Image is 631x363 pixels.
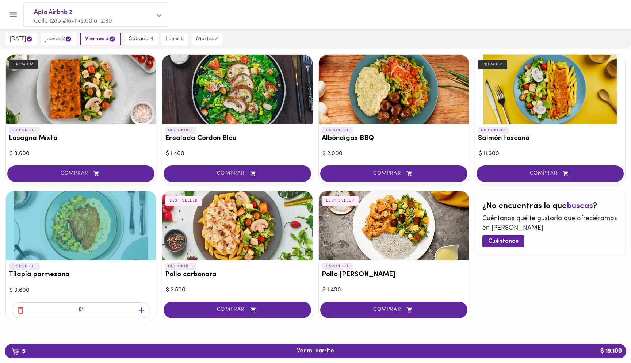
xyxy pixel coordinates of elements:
[165,135,309,142] h3: Ensalada Cordon Bleu
[164,165,311,182] button: COMPRAR
[166,150,309,158] div: $ 1.400
[41,33,76,45] button: jueves 2
[488,238,519,245] span: Cuéntanos
[165,127,196,134] p: DISPONIBLE
[475,55,625,124] div: Salmón toscana
[6,191,156,260] div: Tilapia parmesana
[9,127,40,134] p: DISPONIBLE
[166,286,309,294] div: $ 2.500
[79,306,84,314] p: 01
[125,33,158,45] button: sábado 4
[486,171,615,177] span: COMPRAR
[9,135,153,142] h3: Lasagna Mixta
[165,263,196,270] p: DISPONIBLE
[329,171,458,177] span: COMPRAR
[162,191,312,260] div: Pollo carbonara
[173,307,302,313] span: COMPRAR
[164,302,311,318] button: COMPRAR
[589,321,624,356] iframe: Messagebird Livechat Widget
[162,55,312,124] div: Ensalada Cordon Bleu
[319,191,469,260] div: Pollo Tikka Massala
[478,127,509,134] p: DISPONIBLE
[482,235,524,247] button: Cuéntanos
[322,150,465,158] div: $ 2.000
[319,55,469,124] div: Albóndigas BBQ
[129,36,153,42] span: sábado 4
[478,135,622,142] h3: Salmón toscana
[34,18,112,24] span: Calle 128b #18-11 • 9:00 a 12:30
[322,263,353,270] p: DISPONIBLE
[80,33,121,45] button: viernes 3
[478,60,508,69] div: PREMIUM
[329,307,458,313] span: COMPRAR
[322,127,353,134] p: DISPONIBLE
[10,35,33,42] span: [DATE]
[34,8,152,17] span: Apto Airbnb 2
[16,171,145,177] span: COMPRAR
[322,196,359,206] div: BEST SELLER
[6,55,156,124] div: Lasagna Mixta
[482,202,618,211] h2: ¿No encuentras lo que ?
[7,347,30,356] b: 5
[192,33,222,45] button: martes 7
[173,171,302,177] span: COMPRAR
[9,150,152,158] div: $ 3.600
[85,35,116,42] span: viernes 3
[9,60,38,69] div: PREMIUM
[9,271,153,279] h3: Tilapia parmesana
[320,165,467,182] button: COMPRAR
[165,271,309,279] h3: Pollo carbonara
[479,150,622,158] div: $ 11.300
[5,33,37,45] button: [DATE]
[320,302,467,318] button: COMPRAR
[322,271,466,279] h3: Pollo [PERSON_NAME]
[9,263,40,270] p: DISPONIBLE
[165,196,202,206] div: BEST SELLER
[567,202,593,210] span: buscas
[477,165,624,182] button: COMPRAR
[196,36,218,42] span: martes 7
[7,165,154,182] button: COMPRAR
[297,348,334,355] span: Ver mi carrito
[161,33,188,45] button: lunes 6
[322,135,466,142] h3: Albóndigas BBQ
[9,286,152,295] div: $ 3.600
[45,35,72,42] span: jueves 2
[166,36,184,42] span: lunes 6
[482,214,618,233] p: Cuéntanos qué te gustaría que ofreciéramos en [PERSON_NAME]
[11,348,20,355] img: cart.png
[4,6,22,24] button: Menu
[5,344,626,358] button: 5Ver mi carrito$ 19.100
[322,286,465,294] div: $ 1.400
